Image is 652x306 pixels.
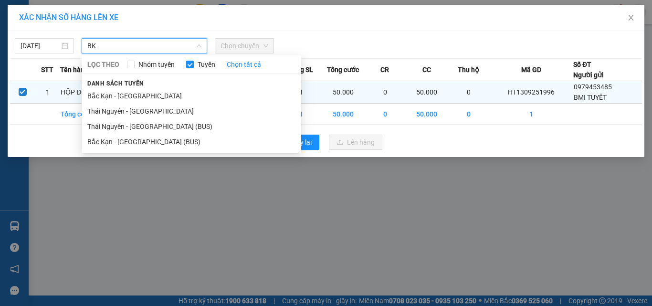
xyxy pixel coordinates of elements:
[227,59,261,70] a: Chọn tất cả
[574,83,612,91] span: 0979453485
[627,14,635,21] span: close
[135,59,179,70] span: Nhóm tuyến
[19,13,118,22] span: XÁC NHẬN SỐ HÀNG LÊN XE
[490,104,573,125] td: 1
[35,81,61,104] td: 1
[82,119,301,134] li: Thái Nguyên - [GEOGRAPHIC_DATA] (BUS)
[82,79,150,88] span: Danh sách tuyến
[322,81,364,104] td: 50.000
[60,64,88,75] span: Tên hàng
[380,64,389,75] span: CR
[280,81,322,104] td: 1
[406,104,448,125] td: 50.000
[60,104,102,125] td: Tổng cộng
[280,104,322,125] td: 1
[194,59,219,70] span: Tuyến
[573,59,604,80] div: Số ĐT Người gửi
[618,5,644,32] button: Close
[364,81,406,104] td: 0
[60,81,102,104] td: HỘP ĐỒ ĂN
[41,64,53,75] span: STT
[329,135,382,150] button: uploadLên hàng
[82,88,301,104] li: Bắc Kạn - [GEOGRAPHIC_DATA]
[221,39,268,53] span: Chọn chuyến
[448,81,490,104] td: 0
[12,12,84,60] img: logo.jpg
[422,64,431,75] span: CC
[327,64,359,75] span: Tổng cước
[406,81,448,104] td: 50.000
[574,94,607,101] span: BMI TUYẾT
[82,104,301,119] li: Thái Nguyên - [GEOGRAPHIC_DATA]
[196,43,202,49] span: down
[521,64,541,75] span: Mã GD
[490,81,573,104] td: HT1309251996
[458,64,479,75] span: Thu hộ
[364,104,406,125] td: 0
[12,65,167,81] b: GỬI : VP [PERSON_NAME]
[21,41,60,51] input: 13/09/2025
[82,134,301,149] li: Bắc Kạn - [GEOGRAPHIC_DATA] (BUS)
[89,23,399,35] li: 271 - [PERSON_NAME] - [GEOGRAPHIC_DATA] - [GEOGRAPHIC_DATA]
[322,104,364,125] td: 50.000
[87,59,119,70] span: LỌC THEO
[448,104,490,125] td: 0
